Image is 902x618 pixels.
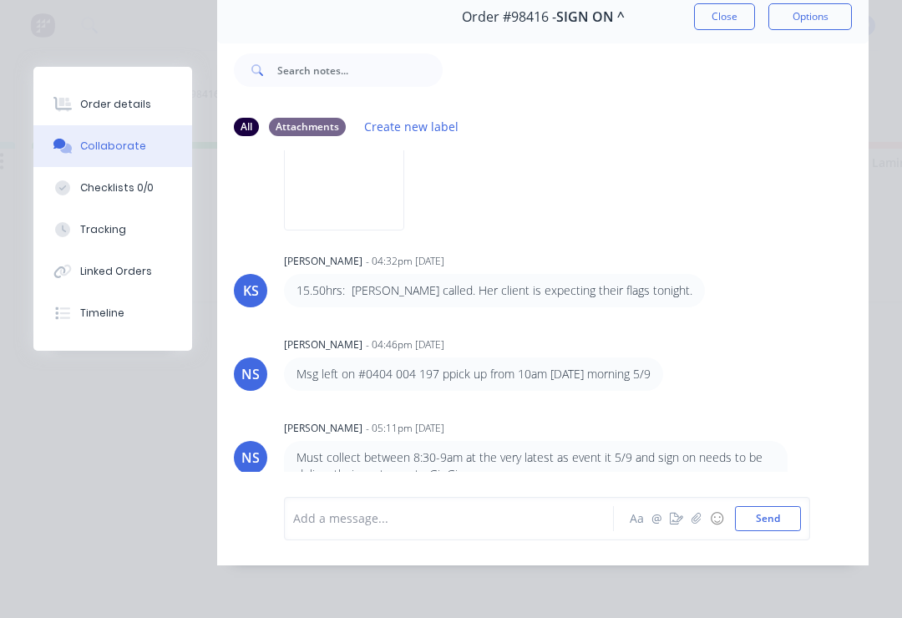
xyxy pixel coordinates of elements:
button: Collaborate [33,125,192,167]
div: Checklists 0/0 [80,180,154,195]
button: Checklists 0/0 [33,167,192,209]
div: [PERSON_NAME] [284,421,362,436]
button: Options [768,3,852,30]
button: Aa [626,509,646,529]
div: Collaborate [80,139,146,154]
div: All [234,118,259,136]
p: Must collect between 8:30-9am at the very latest as event it 5/9 and sign on needs to be deliver ... [296,449,775,484]
div: Tracking [80,222,126,237]
span: SIGN ON ^ [556,9,625,25]
p: Msg left on #0404 004 197 ppick up from 10am [DATE] morning 5/9 [296,366,651,382]
button: Timeline [33,292,192,334]
div: [PERSON_NAME] [284,254,362,269]
span: Order #98416 - [462,9,556,25]
div: NS [241,364,260,384]
div: Timeline [80,306,124,321]
div: KS [243,281,259,301]
button: Linked Orders [33,251,192,292]
button: Close [694,3,755,30]
button: Tracking [33,209,192,251]
div: [PERSON_NAME] [284,337,362,352]
div: Linked Orders [80,264,152,279]
div: Attachments [269,118,346,136]
div: Order details [80,97,151,112]
button: Send [735,506,801,531]
button: @ [646,509,666,529]
div: - 04:32pm [DATE] [366,254,444,269]
button: Order details [33,84,192,125]
div: - 04:46pm [DATE] [366,337,444,352]
div: NS [241,448,260,468]
div: - 05:11pm [DATE] [366,421,444,436]
button: ☺ [707,509,727,529]
input: Search notes... [277,53,443,87]
button: Create new label [356,115,468,138]
p: 15.50hrs: [PERSON_NAME] called. Her client is expecting their flags tonight. [296,282,692,299]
